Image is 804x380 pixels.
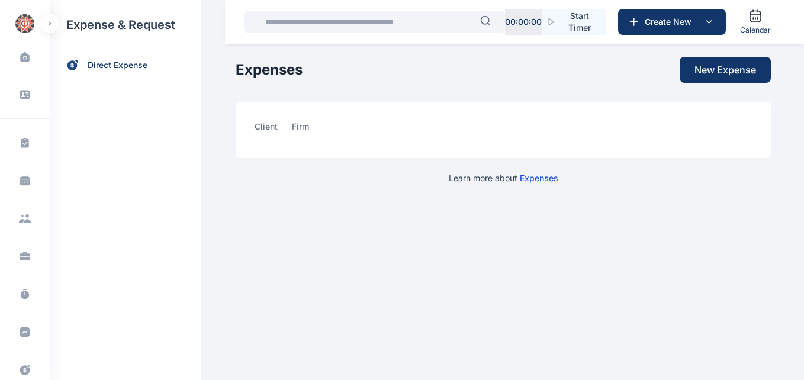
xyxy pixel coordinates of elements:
h1: Expenses [236,60,303,79]
a: direct expense [50,50,201,81]
span: firm [292,121,309,139]
span: client [255,121,278,139]
button: Create New [618,9,726,35]
span: Create New [640,16,702,28]
a: Expenses [520,173,558,183]
span: Start Timer [563,10,596,34]
a: client [255,121,292,139]
p: 00 : 00 : 00 [505,16,542,28]
p: Learn more about [449,172,558,184]
button: New Expense [680,57,771,83]
button: Start Timer [542,9,606,35]
a: firm [292,121,323,139]
span: Calendar [740,25,771,35]
span: New Expense [694,63,756,77]
a: Calendar [735,4,776,40]
span: direct expense [88,59,147,72]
